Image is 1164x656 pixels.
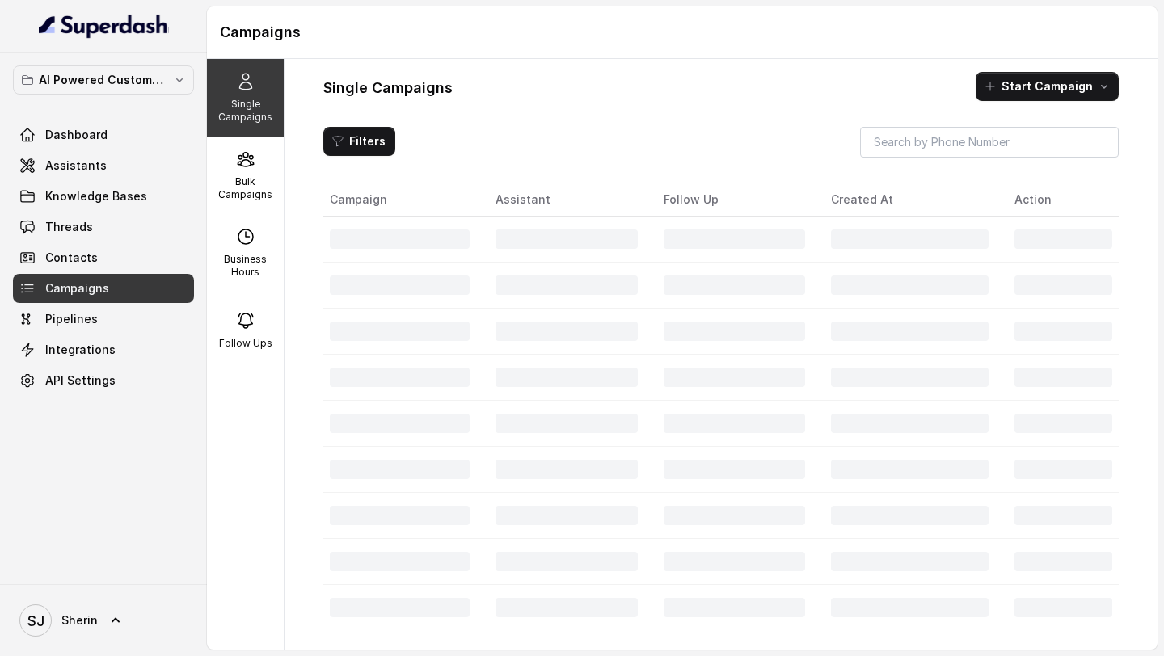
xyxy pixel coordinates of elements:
th: Created At [818,183,1001,217]
span: Sherin [61,612,98,629]
p: Single Campaigns [213,98,277,124]
a: Dashboard [13,120,194,149]
p: Bulk Campaigns [213,175,277,201]
span: Threads [45,219,93,235]
span: Campaigns [45,280,109,296]
th: Follow Up [651,183,819,217]
text: SJ [27,612,44,629]
img: light.svg [39,13,169,39]
button: Filters [323,127,395,156]
a: API Settings [13,366,194,395]
a: Knowledge Bases [13,182,194,211]
span: Contacts [45,250,98,266]
a: Campaigns [13,274,194,303]
a: Sherin [13,598,194,643]
th: Assistant [483,183,651,217]
h1: Single Campaigns [323,75,453,101]
span: Knowledge Bases [45,188,147,204]
h1: Campaigns [220,19,1145,45]
a: Assistants [13,151,194,180]
th: Campaign [323,183,483,217]
th: Action [1002,183,1119,217]
span: API Settings [45,372,116,389]
span: Integrations [45,342,116,358]
button: AI Powered Customer Ops [13,65,194,95]
a: Contacts [13,243,194,272]
a: Threads [13,212,194,242]
a: Pipelines [13,305,194,334]
span: Dashboard [45,127,108,143]
p: Follow Ups [219,337,272,350]
p: AI Powered Customer Ops [39,70,168,90]
input: Search by Phone Number [860,127,1119,158]
span: Assistants [45,158,107,174]
a: Integrations [13,335,194,364]
p: Business Hours [213,253,277,279]
span: Pipelines [45,311,98,327]
button: Start Campaign [976,72,1119,101]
